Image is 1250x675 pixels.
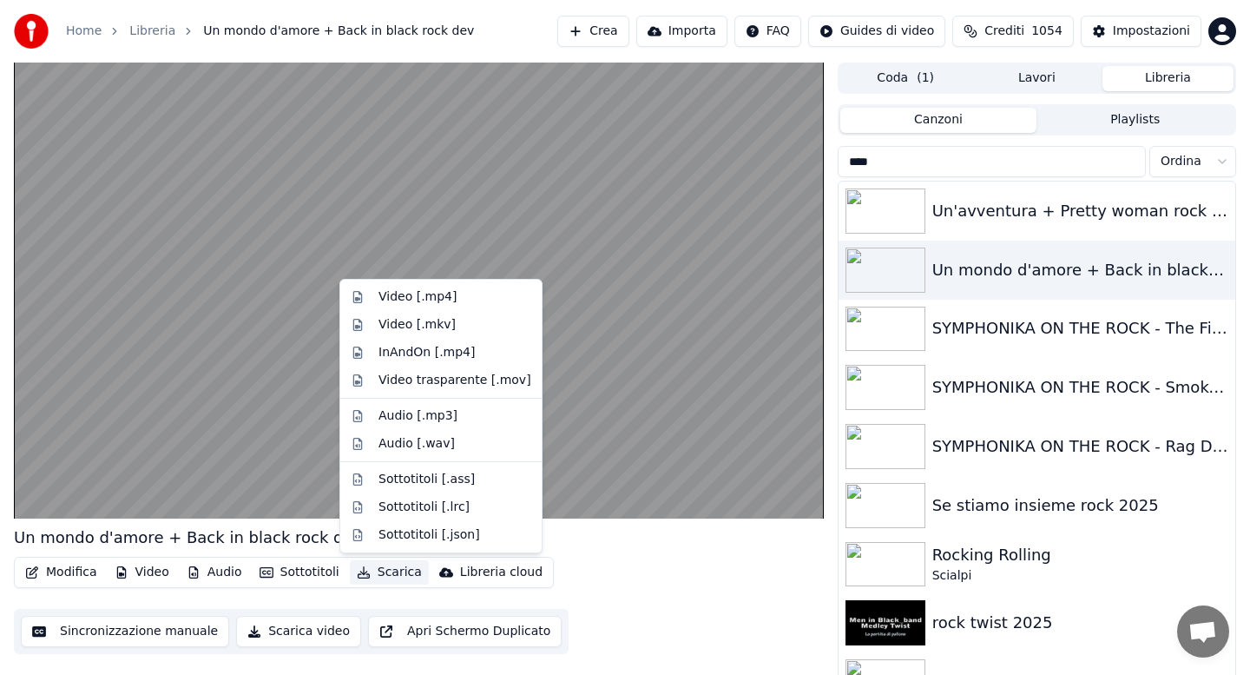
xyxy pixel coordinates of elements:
[1081,16,1201,47] button: Impostazioni
[378,526,480,544] div: Sottotitoli [.json]
[932,434,1228,459] div: SYMPHONIKA ON THE ROCK - Rag Doll | Aerosmith Cover - Rock Orchestra - Live in [GEOGRAPHIC_DATA]
[734,16,801,47] button: FAQ
[1102,66,1234,91] button: Libreria
[350,560,429,585] button: Scarica
[368,616,562,647] button: Apri Schermo Duplicato
[932,567,1228,585] div: Scialpi
[932,258,1228,282] div: Un mondo d'amore + Back in black rock dev
[557,16,628,47] button: Crea
[932,199,1228,223] div: Un'avventura + Pretty woman rock dev
[840,66,971,91] button: Coda
[378,316,456,334] div: Video [.mkv]
[932,493,1228,518] div: Se stiamo insieme rock 2025
[236,616,361,647] button: Scarica video
[378,372,531,389] div: Video trasparente [.mov]
[21,616,229,647] button: Sincronizzazione manuale
[108,560,176,585] button: Video
[129,23,175,40] a: Libreria
[1113,23,1190,40] div: Impostazioni
[808,16,945,47] button: Guides di video
[66,23,474,40] nav: breadcrumb
[378,471,475,488] div: Sottotitoli [.ass]
[932,375,1228,400] div: SYMPHONIKA ON THE ROCK - Smoke on the Water | Deep Purple Cover - Rock Orchestra
[378,344,476,361] div: InAndOn [.mp4]
[14,526,362,550] div: Un mondo d'amore + Back in black rock dev
[1031,23,1062,40] span: 1054
[1161,153,1201,170] span: Ordina
[378,288,457,306] div: Video [.mp4]
[932,611,1228,635] div: rock twist 2025
[917,69,934,87] span: ( 1 )
[460,564,543,581] div: Libreria cloud
[932,316,1228,341] div: SYMPHONIKA ON THE ROCK - The Final Countdown | Europe Cover - Rock Orchestra
[952,16,1074,47] button: Crediti1054
[203,23,474,40] span: Un mondo d'amore + Back in black rock dev
[378,435,455,453] div: Audio [.wav]
[378,499,470,516] div: Sottotitoli [.lrc]
[18,560,104,585] button: Modifica
[180,560,249,585] button: Audio
[253,560,346,585] button: Sottotitoli
[932,543,1228,567] div: Rocking Rolling
[636,16,727,47] button: Importa
[840,108,1037,133] button: Canzoni
[14,14,49,49] img: youka
[66,23,102,40] a: Home
[984,23,1024,40] span: Crediti
[1036,108,1234,133] button: Playlists
[971,66,1102,91] button: Lavori
[378,407,457,425] div: Audio [.mp3]
[1177,606,1229,658] div: Aprire la chat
